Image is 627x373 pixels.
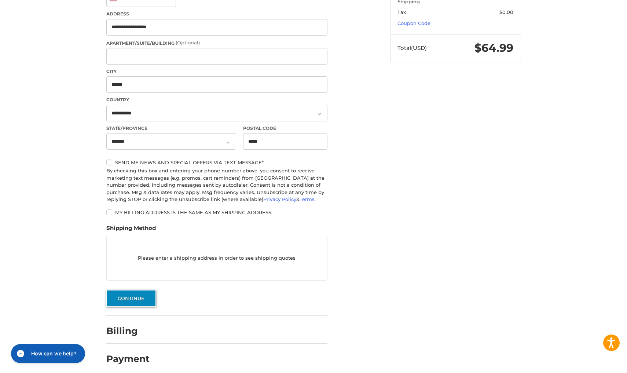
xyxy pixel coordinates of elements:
[106,209,327,215] label: My billing address is the same as my shipping address.
[107,251,327,266] p: Please enter a shipping address in order to see shipping quotes
[106,160,327,165] label: Send me news and special offers via text message*
[106,68,327,75] label: City
[106,11,327,17] label: Address
[106,353,150,365] h2: Payment
[397,9,406,15] span: Tax
[474,41,513,55] span: $64.99
[397,20,430,26] a: Coupon Code
[106,290,156,307] button: Continue
[176,40,200,45] small: (Optional)
[106,125,236,132] label: State/Province
[106,96,327,103] label: Country
[106,167,327,203] div: By checking this box and entering your phone number above, you consent to receive marketing text ...
[263,196,296,202] a: Privacy Policy
[106,224,156,236] legend: Shipping Method
[243,125,327,132] label: Postal Code
[300,196,315,202] a: Terms
[7,341,87,366] iframe: Gorgias live chat messenger
[106,325,149,337] h2: Billing
[397,44,427,51] span: Total (USD)
[499,9,513,15] span: $0.00
[106,39,327,47] label: Apartment/Suite/Building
